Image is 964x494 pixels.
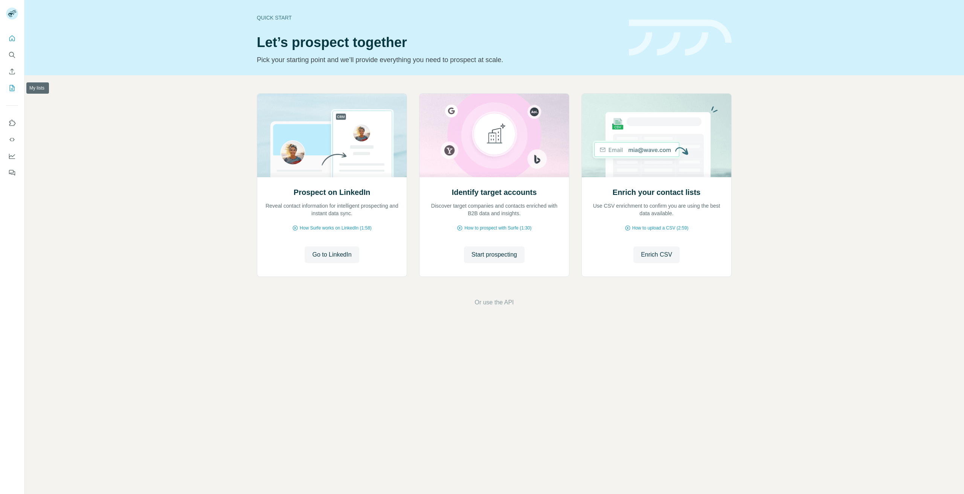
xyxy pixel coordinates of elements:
[257,35,620,50] h1: Let’s prospect together
[629,20,732,56] img: banner
[6,81,18,95] button: My lists
[464,246,525,263] button: Start prospecting
[464,225,531,231] span: How to prospect with Surfe (1:30)
[300,225,372,231] span: How Surfe works on LinkedIn (1:58)
[6,65,18,78] button: Enrich CSV
[6,116,18,130] button: Use Surfe on LinkedIn
[305,246,359,263] button: Go to LinkedIn
[257,14,620,21] div: Quick start
[581,94,732,177] img: Enrich your contact lists
[6,133,18,146] button: Use Surfe API
[641,250,672,259] span: Enrich CSV
[427,202,561,217] p: Discover target companies and contacts enriched with B2B data and insights.
[471,250,517,259] span: Start prospecting
[257,94,407,177] img: Prospect on LinkedIn
[633,246,680,263] button: Enrich CSV
[6,166,18,179] button: Feedback
[6,32,18,45] button: Quick start
[6,48,18,62] button: Search
[6,149,18,163] button: Dashboard
[589,202,724,217] p: Use CSV enrichment to confirm you are using the best data available.
[452,187,537,198] h2: Identify target accounts
[632,225,688,231] span: How to upload a CSV (2:59)
[294,187,370,198] h2: Prospect on LinkedIn
[613,187,700,198] h2: Enrich your contact lists
[474,298,514,307] button: Or use the API
[257,55,620,65] p: Pick your starting point and we’ll provide everything you need to prospect at scale.
[419,94,569,177] img: Identify target accounts
[265,202,399,217] p: Reveal contact information for intelligent prospecting and instant data sync.
[312,250,351,259] span: Go to LinkedIn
